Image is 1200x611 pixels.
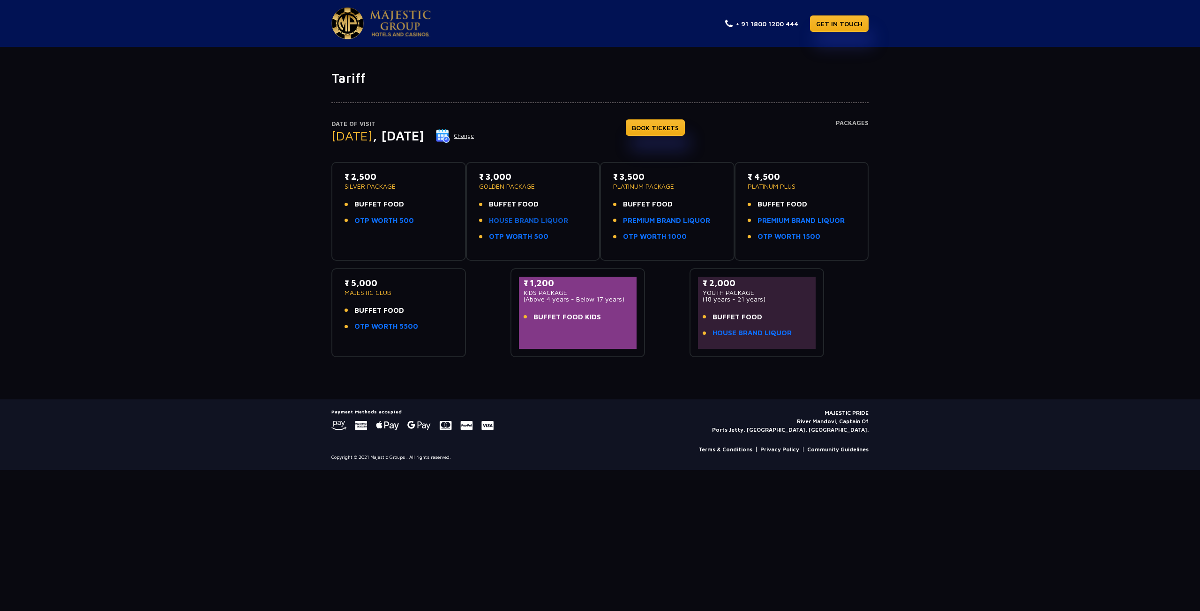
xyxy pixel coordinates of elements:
[623,215,710,226] a: PREMIUM BRAND LIQUOR
[760,445,799,454] a: Privacy Policy
[703,277,811,289] p: ₹ 2,000
[345,170,453,183] p: ₹ 2,500
[345,183,453,190] p: SILVER PACKAGE
[524,289,632,296] p: KIDS PACKAGE
[354,215,414,226] a: OTP WORTH 500
[331,409,494,414] h5: Payment Methods accepted
[757,231,820,242] a: OTP WORTH 1500
[533,312,601,323] span: BUFFET FOOD KIDS
[331,119,474,129] p: Date of Visit
[613,170,721,183] p: ₹ 3,500
[489,215,568,226] a: HOUSE BRAND LIQUOR
[712,312,762,323] span: BUFFET FOOD
[354,199,404,210] span: BUFFET FOOD
[524,296,632,302] p: (Above 4 years - Below 17 years)
[748,183,856,190] p: PLATINUM PLUS
[354,305,404,316] span: BUFFET FOOD
[810,15,869,32] a: GET IN TOUCH
[479,183,587,190] p: GOLDEN PACKAGE
[698,445,752,454] a: Terms & Conditions
[807,445,869,454] a: Community Guidelines
[703,296,811,302] p: (18 years - 21 years)
[623,231,687,242] a: OTP WORTH 1000
[489,231,548,242] a: OTP WORTH 500
[725,19,798,29] a: + 91 1800 1200 444
[623,199,673,210] span: BUFFET FOOD
[757,199,807,210] span: BUFFET FOOD
[345,289,453,296] p: MAJESTIC CLUB
[524,277,632,289] p: ₹ 1,200
[345,277,453,289] p: ₹ 5,000
[331,7,364,39] img: Majestic Pride
[354,321,418,332] a: OTP WORTH 5500
[331,454,451,461] p: Copyright © 2021 Majestic Groups . All rights reserved.
[489,199,539,210] span: BUFFET FOOD
[613,183,721,190] p: PLATINUM PACKAGE
[712,409,869,434] p: MAJESTIC PRIDE River Mandovi, Captain Of Ports Jetty, [GEOGRAPHIC_DATA], [GEOGRAPHIC_DATA].
[331,70,869,86] h1: Tariff
[370,10,431,37] img: Majestic Pride
[748,170,856,183] p: ₹ 4,500
[373,128,424,143] span: , [DATE]
[836,119,869,153] h4: Packages
[479,170,587,183] p: ₹ 3,000
[712,328,792,339] a: HOUSE BRAND LIQUOR
[435,128,474,143] button: Change
[757,215,845,226] a: PREMIUM BRAND LIQUOR
[331,128,373,143] span: [DATE]
[626,119,685,136] a: BOOK TICKETS
[703,289,811,296] p: YOUTH PACKAGE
